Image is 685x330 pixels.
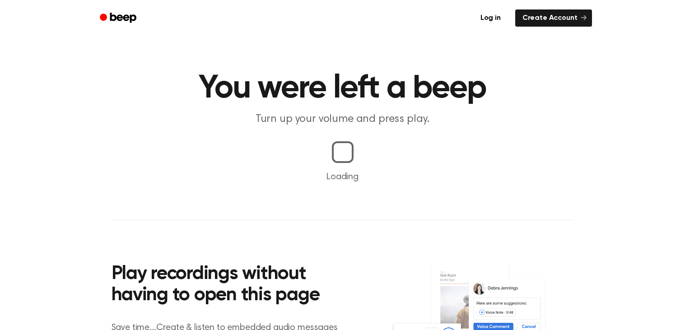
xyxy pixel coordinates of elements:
[169,112,516,127] p: Turn up your volume and press play.
[112,72,574,105] h1: You were left a beep
[93,9,144,27] a: Beep
[471,8,510,28] a: Log in
[515,9,592,27] a: Create Account
[11,170,674,184] p: Loading
[112,264,355,307] h2: Play recordings without having to open this page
